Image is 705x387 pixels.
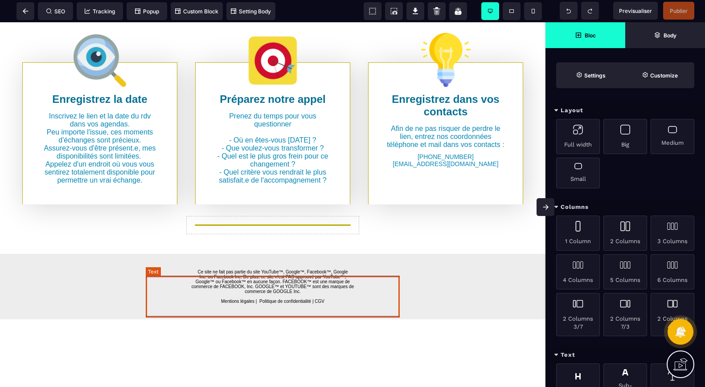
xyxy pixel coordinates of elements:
span: View components [364,2,381,20]
strong: Settings [584,72,606,79]
img: 4976738c82f9b023c47c9e0396a720d3_loupe.png [74,12,126,65]
div: Columns [545,199,705,216]
b: Enregistrez dans vos contacts [392,71,502,95]
strong: Body [664,32,676,39]
div: Big [603,119,647,154]
img: e8a3ed2cdd5635c19ddcc50667f0d861_idee.png [419,11,473,65]
img: 387b4a10bf48ab8712f183923d080910_01-17_86383.png [246,12,299,65]
b: Enregistrez la date [52,71,147,83]
span: Preview [613,2,658,20]
span: Previsualiser [619,8,652,14]
div: Text [545,347,705,363]
div: Medium [651,119,694,154]
span: Settings [556,62,625,88]
div: 5 Columns [603,254,647,289]
text: Ce site ne fait pas partie du site YouTube™, Google™, Facebook™, Google Inc. ou Facebook Inc. De ... [146,245,400,284]
span: Screenshot [385,2,403,20]
b: Préparez notre appel [220,71,325,83]
text: Afin de ne pas risquer de perdre le lien, entrez nos coordonnées téléphone et mail dans vos conta... [386,100,505,129]
span: Setting Body [231,8,271,15]
div: Small [556,158,600,188]
div: 2 Columns 4/5 [651,293,694,336]
span: Tracking [85,8,115,15]
span: SEO [46,8,65,15]
span: Open Layer Manager [625,22,705,48]
span: Open Blocks [545,22,625,48]
text: Inscrivez le lien et la date du rdv dans vos agendas. Peu importe l'issue, ces moments d'échanges... [41,88,159,164]
span: Custom Block [175,8,218,15]
div: 2 Columns [603,216,647,251]
div: 3 Columns [651,216,694,251]
div: 2 Columns 7/3 [603,293,647,336]
div: 6 Columns [651,254,694,289]
strong: Customize [650,72,678,79]
span: Popup [135,8,159,15]
div: 2 Columns 3/7 [556,293,600,336]
text: [PHONE_NUMBER] [EMAIL_ADDRESS][DOMAIN_NAME] [386,129,505,147]
span: Publier [670,8,688,14]
div: 4 Columns [556,254,600,289]
text: Prenez du temps pour vous questionner - Où en êtes-vous [DATE] ? - Que voulez-vous transformer ? ... [213,88,332,164]
strong: Bloc [585,32,596,39]
span: Open Style Manager [625,62,694,88]
div: 1 Column [556,216,600,251]
div: Full width [556,119,600,154]
div: Layout [545,102,705,119]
